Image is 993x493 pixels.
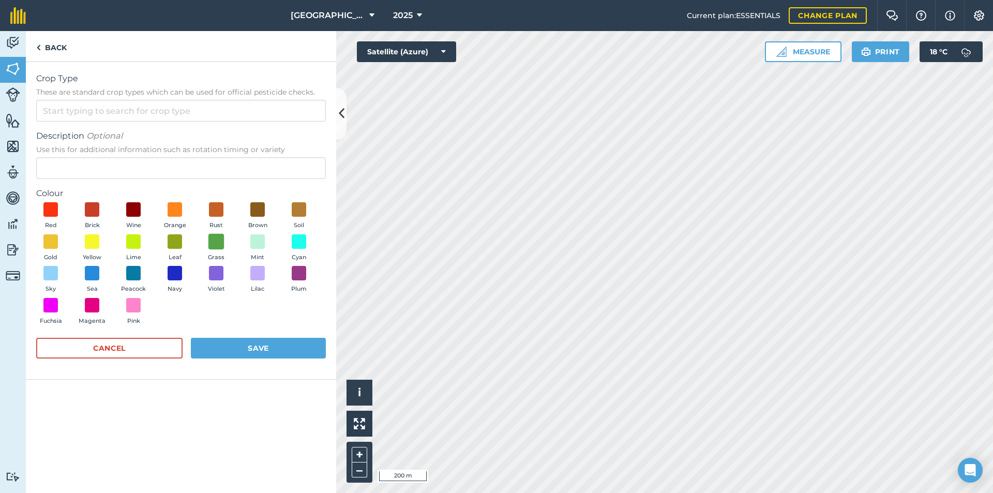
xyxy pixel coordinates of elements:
img: svg+xml;base64,PD94bWwgdmVyc2lvbj0iMS4wIiBlbmNvZGluZz0idXRmLTgiPz4KPCEtLSBHZW5lcmF0b3I6IEFkb2JlIE... [6,216,20,232]
button: + [352,447,367,462]
button: Brick [78,202,107,230]
button: Sky [36,266,65,294]
img: A cog icon [973,10,985,21]
span: Pink [127,317,140,326]
img: Four arrows, one pointing top left, one top right, one bottom right and the last bottom left [354,418,365,429]
button: 18 °C [920,41,983,62]
img: Two speech bubbles overlapping with the left bubble in the forefront [886,10,898,21]
span: Orange [164,221,186,230]
button: Gold [36,234,65,262]
img: svg+xml;base64,PD94bWwgdmVyc2lvbj0iMS4wIiBlbmNvZGluZz0idXRmLTgiPz4KPCEtLSBHZW5lcmF0b3I6IEFkb2JlIE... [6,242,20,258]
button: Mint [243,234,272,262]
em: Optional [86,131,123,141]
span: Grass [208,253,224,262]
span: These are standard crop types which can be used for official pesticide checks. [36,87,326,97]
button: i [347,380,372,406]
img: svg+xml;base64,PD94bWwgdmVyc2lvbj0iMS4wIiBlbmNvZGluZz0idXRmLTgiPz4KPCEtLSBHZW5lcmF0b3I6IEFkb2JlIE... [6,472,20,482]
button: Brown [243,202,272,230]
button: Satellite (Azure) [357,41,456,62]
button: Yellow [78,234,107,262]
button: Measure [765,41,841,62]
button: Save [191,338,326,358]
span: Sky [46,285,56,294]
button: Wine [119,202,148,230]
img: svg+xml;base64,PHN2ZyB4bWxucz0iaHR0cDovL3d3dy53My5vcmcvMjAwMC9zdmciIHdpZHRoPSIxNyIgaGVpZ2h0PSIxNy... [945,9,955,22]
img: svg+xml;base64,PD94bWwgdmVyc2lvbj0iMS4wIiBlbmNvZGluZz0idXRmLTgiPz4KPCEtLSBHZW5lcmF0b3I6IEFkb2JlIE... [6,165,20,180]
span: Soil [294,221,304,230]
button: Peacock [119,266,148,294]
button: Magenta [78,298,107,326]
div: Open Intercom Messenger [958,458,983,483]
span: Current plan : ESSENTIALS [687,10,780,21]
img: svg+xml;base64,PHN2ZyB4bWxucz0iaHR0cDovL3d3dy53My5vcmcvMjAwMC9zdmciIHdpZHRoPSI1NiIgaGVpZ2h0PSI2MC... [6,113,20,128]
span: [GEOGRAPHIC_DATA] [291,9,365,22]
img: svg+xml;base64,PD94bWwgdmVyc2lvbj0iMS4wIiBlbmNvZGluZz0idXRmLTgiPz4KPCEtLSBHZW5lcmF0b3I6IEFkb2JlIE... [956,41,976,62]
button: Soil [284,202,313,230]
span: Mint [251,253,264,262]
img: svg+xml;base64,PD94bWwgdmVyc2lvbj0iMS4wIiBlbmNvZGluZz0idXRmLTgiPz4KPCEtLSBHZW5lcmF0b3I6IEFkb2JlIE... [6,190,20,206]
span: Navy [168,285,182,294]
button: Orange [160,202,189,230]
img: fieldmargin Logo [10,7,26,24]
button: Lime [119,234,148,262]
span: Wine [126,221,141,230]
span: Sea [87,285,98,294]
button: Leaf [160,234,189,262]
span: i [358,386,361,399]
span: 2025 [393,9,413,22]
a: Change plan [789,7,867,24]
button: Plum [284,266,313,294]
span: Brown [248,221,267,230]
img: svg+xml;base64,PD94bWwgdmVyc2lvbj0iMS4wIiBlbmNvZGluZz0idXRmLTgiPz4KPCEtLSBHZW5lcmF0b3I6IEFkb2JlIE... [6,268,20,283]
span: Plum [291,285,307,294]
button: Fuchsia [36,298,65,326]
button: Navy [160,266,189,294]
input: Start typing to search for crop type [36,100,326,122]
span: Peacock [121,285,146,294]
span: Lime [126,253,141,262]
span: Cyan [292,253,306,262]
span: Rust [209,221,223,230]
img: Ruler icon [776,47,787,57]
span: Gold [44,253,57,262]
button: Rust [202,202,231,230]
span: Fuchsia [40,317,62,326]
span: 18 ° C [930,41,947,62]
button: Pink [119,298,148,326]
button: – [352,462,367,477]
button: Cyan [284,234,313,262]
button: Cancel [36,338,183,358]
button: Violet [202,266,231,294]
img: svg+xml;base64,PHN2ZyB4bWxucz0iaHR0cDovL3d3dy53My5vcmcvMjAwMC9zdmciIHdpZHRoPSI1NiIgaGVpZ2h0PSI2MC... [6,139,20,154]
img: svg+xml;base64,PD94bWwgdmVyc2lvbj0iMS4wIiBlbmNvZGluZz0idXRmLTgiPz4KPCEtLSBHZW5lcmF0b3I6IEFkb2JlIE... [6,87,20,102]
span: Crop Type [36,72,326,85]
label: Colour [36,187,326,200]
span: Magenta [79,317,106,326]
a: Back [26,31,77,62]
button: Grass [202,234,231,262]
span: Violet [208,285,225,294]
span: Brick [85,221,100,230]
button: Lilac [243,266,272,294]
img: svg+xml;base64,PHN2ZyB4bWxucz0iaHR0cDovL3d3dy53My5vcmcvMjAwMC9zdmciIHdpZHRoPSI5IiBoZWlnaHQ9IjI0Ii... [36,41,41,54]
img: svg+xml;base64,PHN2ZyB4bWxucz0iaHR0cDovL3d3dy53My5vcmcvMjAwMC9zdmciIHdpZHRoPSIxOSIgaGVpZ2h0PSIyNC... [861,46,871,58]
span: Description [36,130,326,142]
img: A question mark icon [915,10,927,21]
img: svg+xml;base64,PD94bWwgdmVyc2lvbj0iMS4wIiBlbmNvZGluZz0idXRmLTgiPz4KPCEtLSBHZW5lcmF0b3I6IEFkb2JlIE... [6,35,20,51]
span: Yellow [83,253,101,262]
span: Lilac [251,285,264,294]
span: Leaf [169,253,182,262]
span: Use this for additional information such as rotation timing or variety [36,144,326,155]
button: Sea [78,266,107,294]
button: Red [36,202,65,230]
button: Print [852,41,910,62]
img: svg+xml;base64,PHN2ZyB4bWxucz0iaHR0cDovL3d3dy53My5vcmcvMjAwMC9zdmciIHdpZHRoPSI1NiIgaGVpZ2h0PSI2MC... [6,61,20,77]
span: Red [45,221,57,230]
